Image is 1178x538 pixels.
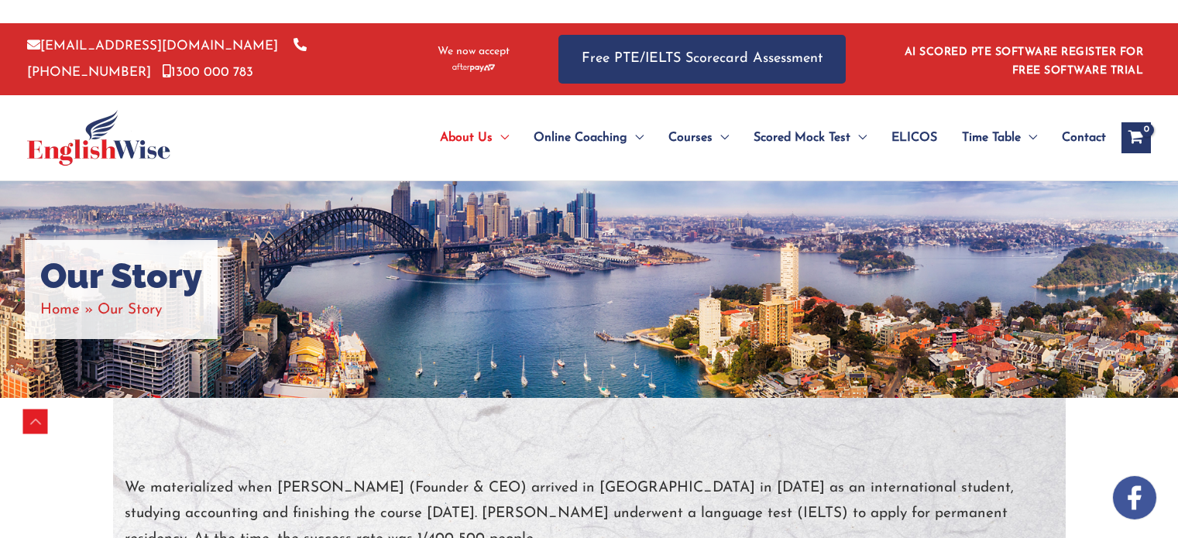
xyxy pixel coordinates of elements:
a: About UsMenu Toggle [428,111,521,165]
a: 1300 000 783 [163,66,253,79]
span: Scored Mock Test [754,111,850,165]
span: Menu Toggle [850,111,867,165]
img: cropped-ew-logo [27,110,170,166]
a: Online CoachingMenu Toggle [521,111,656,165]
span: Menu Toggle [627,111,644,165]
span: Our Story [98,303,162,317]
a: Free PTE/IELTS Scorecard Assessment [558,35,846,84]
span: Menu Toggle [493,111,509,165]
a: View Shopping Cart, empty [1121,122,1151,153]
span: About Us [440,111,493,165]
span: Menu Toggle [1021,111,1037,165]
a: [PHONE_NUMBER] [27,39,307,78]
a: Time TableMenu Toggle [950,111,1049,165]
a: Home [40,303,80,317]
span: Courses [668,111,713,165]
a: [EMAIL_ADDRESS][DOMAIN_NAME] [27,39,278,53]
nav: Breadcrumbs [40,297,202,323]
a: Contact [1049,111,1106,165]
img: Afterpay-Logo [452,63,495,72]
span: Time Table [962,111,1021,165]
a: CoursesMenu Toggle [656,111,741,165]
span: We now accept [438,44,510,60]
h1: Our Story [40,255,202,297]
aside: Header Widget 1 [895,34,1151,84]
img: white-facebook.png [1113,476,1156,519]
span: ELICOS [891,111,937,165]
span: Menu Toggle [713,111,729,165]
span: Online Coaching [534,111,627,165]
a: AI SCORED PTE SOFTWARE REGISTER FOR FREE SOFTWARE TRIAL [905,46,1144,77]
a: ELICOS [879,111,950,165]
span: Contact [1062,111,1106,165]
nav: Site Navigation: Main Menu [403,111,1106,165]
a: Scored Mock TestMenu Toggle [741,111,879,165]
